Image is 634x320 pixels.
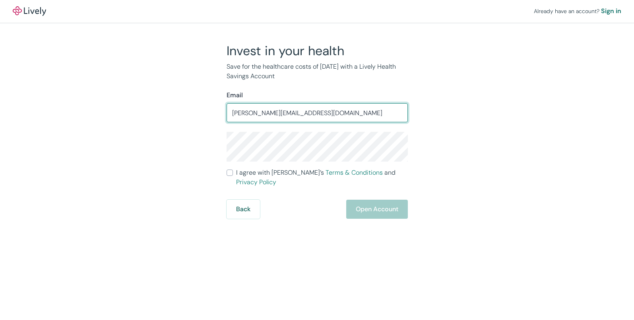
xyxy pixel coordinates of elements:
[227,62,408,81] p: Save for the healthcare costs of [DATE] with a Lively Health Savings Account
[227,43,408,59] h2: Invest in your health
[13,6,46,16] a: LivelyLively
[534,6,621,16] div: Already have an account?
[236,168,408,187] span: I agree with [PERSON_NAME]’s and
[326,168,383,177] a: Terms & Conditions
[13,6,46,16] img: Lively
[601,6,621,16] a: Sign in
[227,200,260,219] button: Back
[227,91,243,100] label: Email
[236,178,276,186] a: Privacy Policy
